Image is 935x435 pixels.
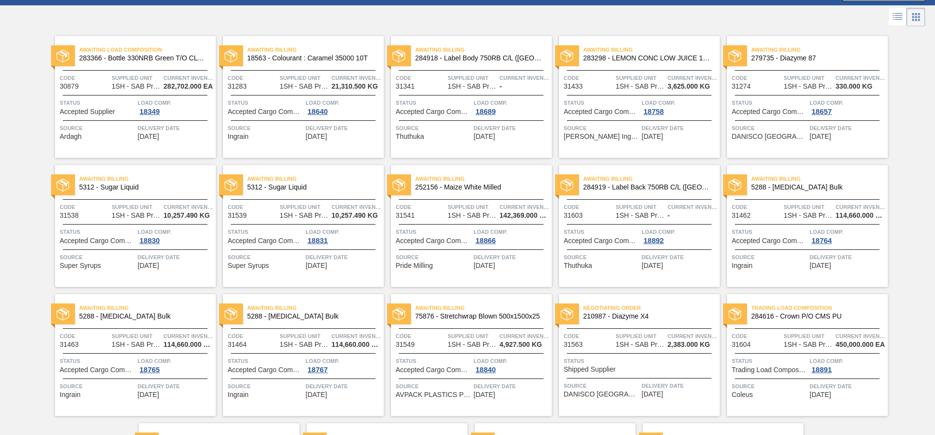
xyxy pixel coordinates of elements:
[751,55,880,62] span: 279735 - Diazyme 87
[228,212,247,219] span: 31539
[642,227,717,245] a: Load Comp.18892
[280,212,328,219] span: 1SH - SAB Prospecton Brewery
[729,308,741,321] img: status
[306,381,381,391] span: Delivery Date
[720,36,888,158] a: statusAwaiting Billing279735 - Diazyme 87Code31274Supplied Unit1SH - SAB Prospecton BreweryCurren...
[396,356,471,366] span: Status
[164,331,213,341] span: Current inventory
[396,108,471,115] span: Accepted Cargo Composition
[138,356,213,366] span: Load Comp.
[396,123,471,133] span: Source
[138,391,159,398] span: 09/13/2025
[729,179,741,191] img: status
[474,262,495,269] span: 09/12/2025
[60,108,115,115] span: Accepted Supplier
[247,55,376,62] span: 18563 - Colourant : Caramel 35000 10T
[583,313,712,320] span: 210987 - Diazyme X4
[79,303,216,313] span: Awaiting Billing
[415,174,552,184] span: Awaiting Billing
[564,381,639,391] span: Source
[138,108,162,115] div: 18349
[396,237,471,245] span: Accepted Cargo Composition
[280,73,329,83] span: Supplied Unit
[810,108,834,115] div: 18657
[564,341,583,348] span: 31563
[306,133,327,140] span: 09/03/2025
[448,73,497,83] span: Supplied Unit
[79,174,216,184] span: Awaiting Billing
[642,98,717,108] span: Load Comp.
[332,331,381,341] span: Current inventory
[306,227,381,245] a: Load Comp.18831
[810,391,831,398] span: 09/18/2025
[56,308,69,321] img: status
[751,303,888,313] span: Trading Load Composition
[564,98,639,108] span: Status
[810,356,885,374] a: Load Comp.18891
[396,98,471,108] span: Status
[224,179,237,191] img: status
[616,212,664,219] span: 1SH - SAB Prospecton Brewery
[228,381,303,391] span: Source
[224,308,237,321] img: status
[642,391,663,398] span: 09/15/2025
[561,50,573,62] img: status
[784,331,833,341] span: Supplied Unit
[732,83,751,90] span: 31274
[164,341,213,348] span: 114,660.000 KG
[60,83,79,90] span: 30879
[732,98,807,108] span: Status
[396,391,471,398] span: AVPACK PLASTICS PTY LTD
[306,227,381,237] span: Load Comp.
[60,252,135,262] span: Source
[60,381,135,391] span: Source
[306,108,330,115] div: 18640
[564,123,639,133] span: Source
[810,381,885,391] span: Delivery Date
[810,252,885,262] span: Delivery Date
[751,184,880,191] span: 5288 - Dextrose Bulk
[138,98,213,115] a: Load Comp.18349
[616,83,664,90] span: 1SH - SAB Prospecton Brewery
[668,83,710,90] span: 3,625.000 KG
[448,341,496,348] span: 1SH - SAB Prospecton Brewery
[79,45,216,55] span: Awaiting Load Composition
[138,366,162,374] div: 18765
[751,174,888,184] span: Awaiting Billing
[280,202,329,212] span: Supplied Unit
[500,341,542,348] span: 4,927.500 KG
[668,331,717,341] span: Current inventory
[112,83,160,90] span: 1SH - SAB Prospecton Brewery
[732,237,807,245] span: Accepted Cargo Composition
[784,73,833,83] span: Supplied Unit
[500,212,549,219] span: 142,369.000 KG
[393,50,405,62] img: status
[668,341,710,348] span: 2,383.000 KG
[564,83,583,90] span: 31433
[216,165,384,287] a: statusAwaiting Billing5312 - Sugar LiquidCode31539Supplied Unit1SH - SAB Prospecton BreweryCurren...
[564,202,614,212] span: Code
[552,36,720,158] a: statusAwaiting Billing283298 - LEMON CONC LOW JUICE 1000KGCode31433Supplied Unit1SH - SAB Prospec...
[332,73,381,83] span: Current inventory
[138,252,213,262] span: Delivery Date
[306,237,330,245] div: 18831
[138,227,213,237] span: Load Comp.
[474,133,495,140] span: 09/06/2025
[396,227,471,237] span: Status
[112,73,161,83] span: Supplied Unit
[729,50,741,62] img: status
[79,55,208,62] span: 283366 - Bottle 330NRB Green T/O CLT Booster
[836,341,885,348] span: 450,000.000 EA
[836,331,885,341] span: Current inventory
[415,184,544,191] span: 252156 - Maize White Milled
[642,133,663,140] span: 09/06/2025
[306,366,330,374] div: 18767
[396,212,415,219] span: 31541
[60,237,135,245] span: Accepted Cargo Composition
[552,165,720,287] a: statusAwaiting Billing284919 - Label Back 750RB C/L ([GEOGRAPHIC_DATA])Code31603Supplied Unit1SH ...
[732,366,807,374] span: Trading Load Composition
[751,45,888,55] span: Awaiting Billing
[228,252,303,262] span: Source
[60,356,135,366] span: Status
[228,98,303,108] span: Status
